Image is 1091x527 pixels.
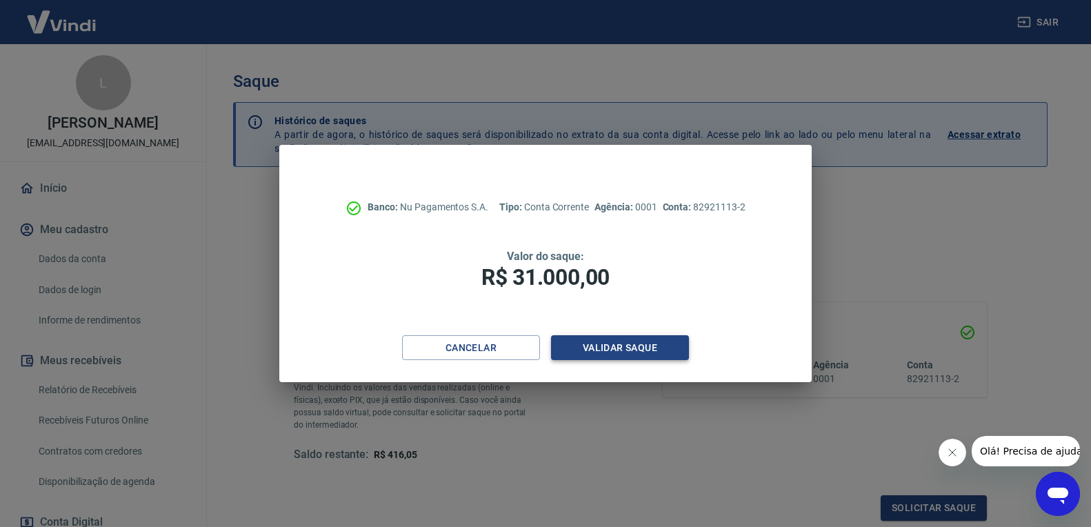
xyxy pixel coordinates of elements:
span: Conta: [663,201,694,212]
span: Banco: [368,201,400,212]
p: 0001 [594,200,657,215]
p: Nu Pagamentos S.A. [368,200,488,215]
span: Agência: [594,201,635,212]
iframe: Botão para abrir a janela de mensagens [1036,472,1080,516]
p: 82921113-2 [663,200,745,215]
span: Tipo: [499,201,524,212]
button: Cancelar [402,335,540,361]
button: Validar saque [551,335,689,361]
p: Conta Corrente [499,200,589,215]
iframe: Fechar mensagem [939,439,966,466]
span: Olá! Precisa de ajuda? [8,10,116,21]
span: R$ 31.000,00 [481,264,610,290]
iframe: Mensagem da empresa [972,436,1080,466]
span: Valor do saque: [507,250,584,263]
